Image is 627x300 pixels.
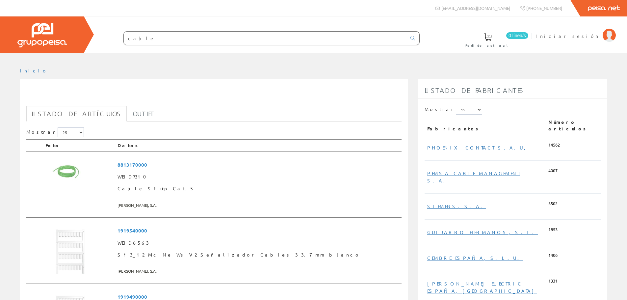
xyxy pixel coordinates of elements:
a: [PERSON_NAME] ELECTRIC ESPAÑA, [GEOGRAPHIC_DATA] [427,281,537,293]
span: 1853 [548,227,558,233]
span: 4007 [548,168,558,174]
select: Mostrar [58,127,84,137]
th: Número artículos [546,116,601,135]
label: Mostrar [26,127,84,137]
a: SIEMENS, S.A. [427,203,486,209]
span: Iniciar sesión [536,33,599,39]
th: Fabricantes [425,116,546,135]
span: 1919540000 [118,225,399,237]
a: PEMSA CABLE MANAGEMENT S.A. [427,170,520,183]
span: [PERSON_NAME], S.A. [118,266,399,277]
span: 1331 [548,278,558,284]
span: Sf 3_12 Mc Ne Ws V2 Señalizador Cables 3-3.7 mm blanco [118,249,399,261]
img: Grupo Peisa [17,23,67,47]
a: CEMBRE ESPAÑA, S.L.U. [427,255,523,261]
span: Listado de fabricantes [425,86,524,94]
a: Iniciar sesión [536,27,616,34]
a: PHOENIX CONTACT S.A.U, [427,145,526,150]
img: Foto artículo Cable Sf_utp Cat.5 (192x88.299465240642) [45,159,109,188]
span: 8813170000 [118,159,399,171]
img: Foto artículo Sf 3_12 Mc Ne Ws V2 Señalizador Cables 3-3.7 mm blanco (150x150) [45,225,95,274]
th: Foto [43,139,115,152]
input: Buscar ... [124,32,406,45]
span: [PHONE_NUMBER] [526,5,562,11]
span: [EMAIL_ADDRESS][DOMAIN_NAME] [441,5,510,11]
span: 1406 [548,252,558,259]
th: Datos [115,139,402,152]
span: 14562 [548,142,560,148]
span: WEID6563 [118,237,399,249]
a: GUIJARRO HERMANOS, S.L. [427,229,538,235]
span: WEID7310 [118,171,399,183]
a: Listado de artículos [26,106,127,122]
span: Pedido actual [465,42,510,49]
label: Mostrar [425,105,482,115]
span: Cable Sf_utp Cat.5 [118,183,399,195]
select: Mostrar [456,105,482,115]
h1: cable [26,90,402,103]
span: 3502 [548,201,558,207]
span: 0 línea/s [506,32,528,39]
a: Outlet [127,106,160,122]
span: [PERSON_NAME], S.A. [118,200,399,211]
a: Inicio [20,68,48,73]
